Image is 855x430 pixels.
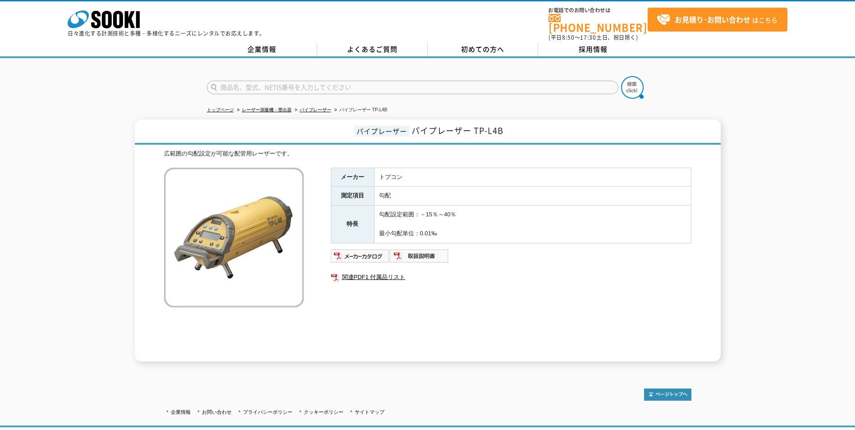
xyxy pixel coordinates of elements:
span: 初めての方へ [461,44,504,54]
a: 関連PDF1 付属品リスト [331,271,691,283]
p: 日々進化する計測技術と多種・多様化するニーズにレンタルでお応えします。 [68,31,265,36]
th: 測定項目 [331,187,374,206]
td: トプコン [374,168,691,187]
span: (平日 ～ 土日、祝日除く) [549,33,638,41]
img: トップページへ [644,389,691,401]
a: [PHONE_NUMBER] [549,14,648,32]
a: 企業情報 [207,43,317,56]
th: メーカー [331,168,374,187]
a: お問い合わせ [202,409,232,415]
img: メーカーカタログ [331,249,390,263]
span: 8:50 [562,33,575,41]
a: よくあるご質問 [317,43,428,56]
td: 勾配 [374,187,691,206]
a: レーザー測量機・墨出器 [242,107,292,112]
img: パイプレーザー TP-L4B [164,168,304,307]
a: メーカーカタログ [331,255,390,261]
li: パイプレーザー TP-L4B [333,105,388,115]
span: 17:30 [580,33,596,41]
a: パイプレーザー [300,107,331,112]
a: 採用情報 [538,43,649,56]
img: btn_search.png [621,76,644,99]
span: パイプレーザー TP-L4B [411,124,503,137]
span: はこちら [657,13,777,27]
div: 広範囲の勾配設定が可能な配管用レーザーです。 [164,149,691,159]
strong: お見積り･お問い合わせ [675,14,750,25]
input: 商品名、型式、NETIS番号を入力してください [207,81,618,94]
a: プライバシーポリシー [243,409,293,415]
a: 企業情報 [171,409,191,415]
span: お電話でのお問い合わせは [549,8,648,13]
a: トップページ [207,107,234,112]
a: お見積り･お問い合わせはこちら [648,8,787,32]
img: 取扱説明書 [390,249,449,263]
td: 勾配設定範囲：－15％～40％ 最小勾配単位：0.01‰ [374,206,691,243]
a: 初めての方へ [428,43,538,56]
a: 取扱説明書 [390,255,449,261]
a: クッキーポリシー [304,409,343,415]
span: パイプレーザー [354,126,409,136]
th: 特長 [331,206,374,243]
a: サイトマップ [355,409,384,415]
